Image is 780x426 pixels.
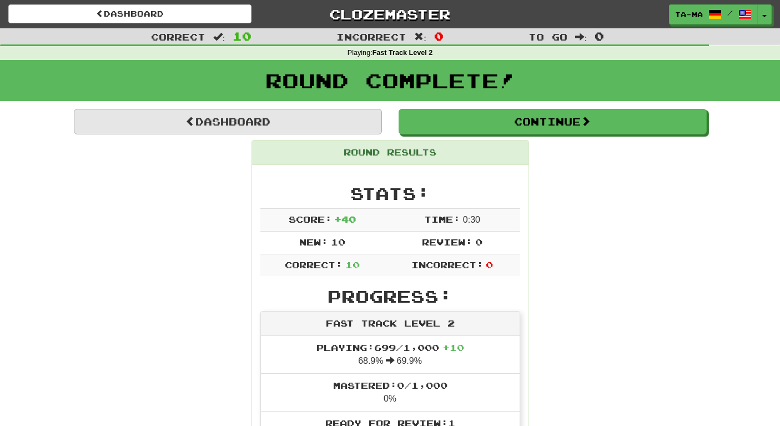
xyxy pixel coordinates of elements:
[331,237,345,247] span: 10
[252,141,529,165] div: Round Results
[486,259,493,270] span: 0
[289,214,332,224] span: Score:
[475,237,482,247] span: 0
[373,49,433,57] strong: Fast Track Level 2
[74,109,382,134] a: Dashboard
[345,259,360,270] span: 10
[151,31,205,42] span: Correct
[334,214,356,224] span: + 40
[285,259,343,270] span: Correct:
[529,31,567,42] span: To go
[213,32,225,42] span: :
[333,380,447,390] span: Mastered: 0 / 1,000
[260,287,520,305] h2: Progress:
[442,342,464,353] span: + 10
[669,4,758,24] a: ta-ma /
[316,342,464,353] span: Playing: 699 / 1,000
[4,69,776,92] h1: Round Complete!
[399,109,707,134] button: Continue
[414,32,426,42] span: :
[336,31,406,42] span: Incorrect
[463,215,480,224] span: 0 : 30
[727,9,733,17] span: /
[268,4,511,24] a: Clozemaster
[424,214,460,224] span: Time:
[422,237,472,247] span: Review:
[233,29,251,43] span: 10
[575,32,587,42] span: :
[595,29,604,43] span: 0
[299,237,328,247] span: New:
[411,259,484,270] span: Incorrect:
[261,373,520,412] li: 0%
[261,312,520,336] div: Fast Track Level 2
[261,336,520,374] li: 68.9% 69.9%
[8,4,251,23] a: Dashboard
[675,9,703,19] span: ta-ma
[434,29,444,43] span: 0
[260,184,520,203] h2: Stats:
